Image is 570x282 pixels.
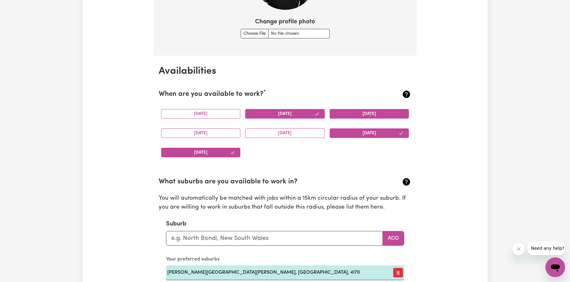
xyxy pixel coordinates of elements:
[159,65,412,77] h2: Availabilities
[245,128,325,138] button: [DATE]
[166,265,390,280] td: [PERSON_NAME][GEOGRAPHIC_DATA][PERSON_NAME], [GEOGRAPHIC_DATA], 4170
[166,253,404,265] caption: Your preferred suburbs
[161,128,241,138] button: [DATE]
[161,148,241,157] button: [DATE]
[159,90,370,99] h2: When are you available to work?
[330,128,409,138] button: [DATE]
[527,241,565,255] iframe: Message from company
[330,109,409,119] button: [DATE]
[245,109,325,119] button: [DATE]
[545,257,565,277] iframe: Button to launch messaging window
[159,194,412,212] p: You will automatically be matched with jobs within a 15km circular radius of your suburb. If you ...
[166,231,383,246] input: e.g. North Bondi, New South Wales
[393,268,403,277] button: Remove preferred suburb
[513,243,525,255] iframe: Close message
[159,178,370,186] h2: What suburbs are you available to work in?
[255,17,315,26] label: Change profile photo
[166,219,186,229] label: Suburb
[161,109,241,119] button: [DATE]
[382,231,404,246] button: Add to preferred suburbs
